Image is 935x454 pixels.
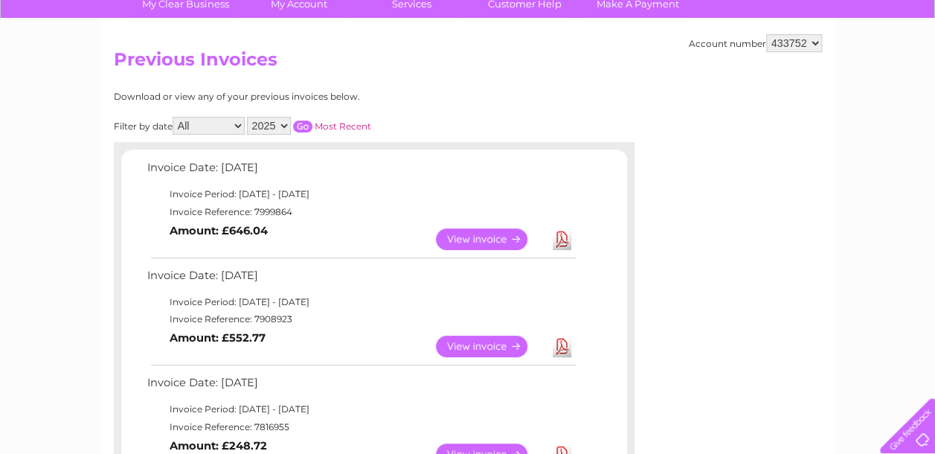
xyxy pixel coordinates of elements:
[144,203,579,221] td: Invoice Reference: 7999864
[114,117,504,135] div: Filter by date
[315,121,371,132] a: Most Recent
[114,49,822,77] h2: Previous Invoices
[144,418,579,436] td: Invoice Reference: 7816955
[553,336,571,357] a: Download
[144,185,579,203] td: Invoice Period: [DATE] - [DATE]
[655,7,757,26] a: 0333 014 3131
[436,228,545,250] a: View
[170,331,266,345] b: Amount: £552.77
[114,92,504,102] div: Download or view any of your previous invoices below.
[673,63,701,74] a: Water
[144,158,579,185] td: Invoice Date: [DATE]
[144,310,579,328] td: Invoice Reference: 7908923
[170,224,268,237] b: Amount: £646.04
[436,336,545,357] a: View
[144,400,579,418] td: Invoice Period: [DATE] - [DATE]
[752,63,797,74] a: Telecoms
[710,63,743,74] a: Energy
[806,63,827,74] a: Blog
[170,439,267,453] b: Amount: £248.72
[144,373,579,400] td: Invoice Date: [DATE]
[33,39,109,84] img: logo.png
[117,8,820,72] div: Clear Business is a trading name of Verastar Limited (registered in [GEOGRAPHIC_DATA] No. 3667643...
[689,34,822,52] div: Account number
[886,63,921,74] a: Log out
[553,228,571,250] a: Download
[144,266,579,293] td: Invoice Date: [DATE]
[144,293,579,311] td: Invoice Period: [DATE] - [DATE]
[836,63,873,74] a: Contact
